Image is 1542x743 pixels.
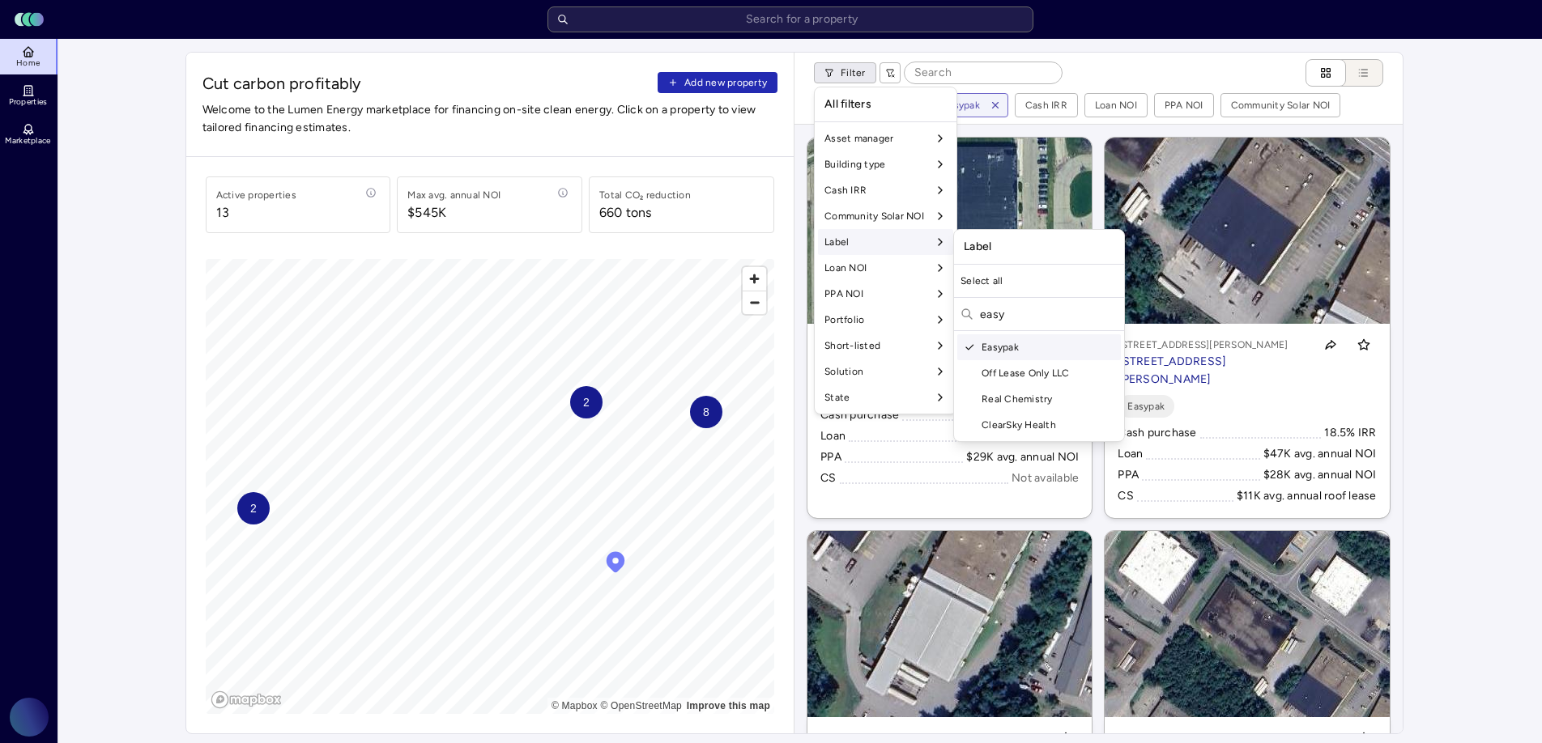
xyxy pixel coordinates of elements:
div: State [818,384,953,410]
div: PPA NOI [818,281,953,307]
div: Solution [818,359,953,384]
div: Community Solar NOI [818,203,953,229]
div: Portfolio [818,307,953,333]
div: Loan NOI [818,255,953,281]
div: All filters [818,91,953,118]
a: Mapbox [552,700,598,711]
div: Suggestions [954,334,1124,438]
a: Map feedback [687,700,770,711]
div: Select all [954,268,1124,294]
a: OpenStreetMap [600,700,682,711]
span: Zoom out [743,291,766,314]
div: Cash IRR [818,177,953,203]
div: Label [818,229,953,255]
div: Short-listed [818,333,953,359]
a: Mapbox logo [211,690,282,709]
div: Asset manager [818,125,953,151]
button: Zoom out [743,291,766,314]
div: Building type [818,151,953,177]
button: Zoom in [743,267,766,291]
